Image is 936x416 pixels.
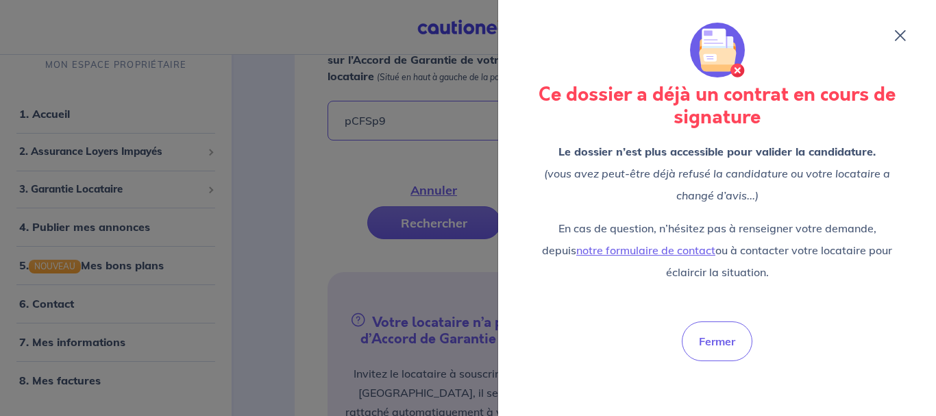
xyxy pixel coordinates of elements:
[576,243,715,257] a: notre formulaire de contact
[682,321,752,361] button: Fermer
[539,81,896,132] strong: Ce dossier a déjà un contrat en cours de signature
[531,217,903,283] p: En cas de question, n’hésitez pas à renseigner votre demande, depuis ou à contacter votre locatai...
[544,167,890,202] em: (vous avez peut-être déjà refusé la candidature ou votre locataire a changé d’avis...)
[690,23,745,77] img: illu_folder_cancel.svg
[558,145,876,158] strong: Le dossier n’est plus accessible pour valider la candidature.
